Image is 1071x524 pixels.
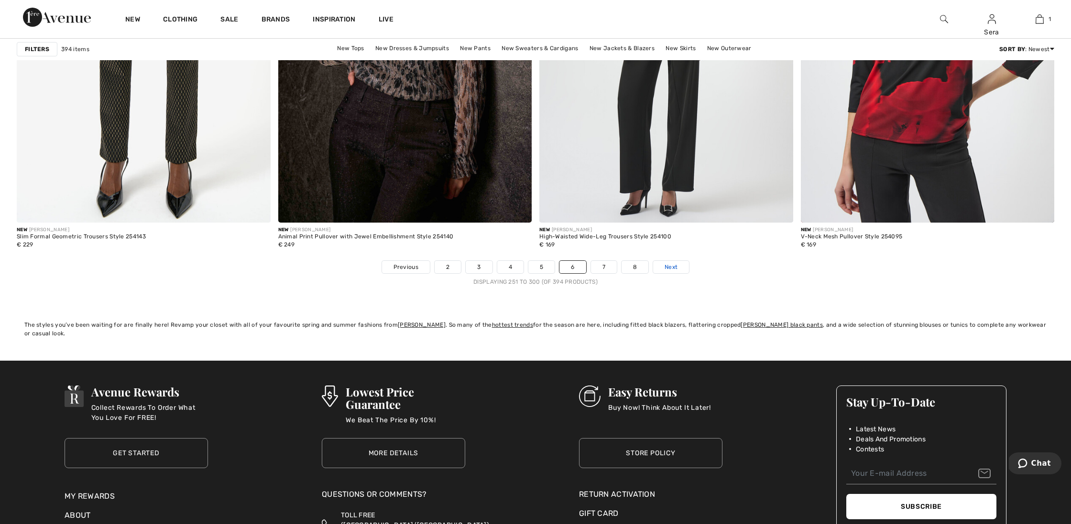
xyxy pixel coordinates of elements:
img: Easy Returns [579,385,601,407]
a: 7 [591,261,617,273]
div: High-Waisted Wide-Leg Trousers Style 254100 [539,234,671,240]
p: We Beat The Price By 10%! [346,415,465,434]
a: Clothing [163,15,197,25]
div: [PERSON_NAME] [539,226,671,234]
a: Sale [220,15,238,25]
a: My Rewards [65,492,115,501]
span: Deals And Promotions [856,434,926,444]
p: Collect Rewards To Order What You Love For FREE! [91,403,208,422]
input: Your E-mail Address [846,463,996,484]
span: Inspiration [313,15,355,25]
a: Live [379,14,393,24]
div: The styles you’ve been waiting for are finally here! Revamp your closet with all of your favourit... [24,321,1047,338]
span: New [278,227,289,233]
h3: Stay Up-To-Date [846,396,996,408]
a: Gift Card [579,508,722,519]
span: € 169 [801,241,817,248]
a: 2 [435,261,461,273]
a: [PERSON_NAME] [398,321,446,328]
iframe: Opens a widget where you can chat to one of our agents [1009,452,1061,476]
img: Avenue Rewards [65,385,84,407]
img: plus_v2.svg [252,204,261,213]
a: New Pants [455,42,495,54]
a: 6 [559,261,586,273]
div: Displaying 251 to 300 (of 394 products) [17,278,1054,286]
div: [PERSON_NAME] [17,226,146,234]
a: Brands [262,15,290,25]
strong: Filters [25,45,49,53]
span: € 169 [539,241,555,248]
a: New Outerwear [702,42,756,54]
div: [PERSON_NAME] [278,226,454,234]
p: Buy Now! Think About It Later! [608,403,711,422]
h3: Lowest Price Guarantee [346,385,465,410]
img: Lowest Price Guarantee [322,385,338,407]
span: Previous [393,263,418,271]
a: 8 [622,261,648,273]
img: 1ère Avenue [23,8,91,27]
a: New Dresses & Jumpsuits [371,42,454,54]
div: Animal Print Pullover with Jewel Embellishment Style 254140 [278,234,454,240]
span: 1 [1049,15,1051,23]
h3: Avenue Rewards [91,385,208,398]
a: 1 [1016,13,1063,25]
span: New [801,227,811,233]
span: Latest News [856,424,896,434]
a: New Jackets & Blazers [585,42,659,54]
span: Contests [856,444,884,454]
a: New Sweaters & Cardigans [497,42,583,54]
span: New [539,227,550,233]
a: [PERSON_NAME] black pants [741,321,823,328]
a: 4 [497,261,524,273]
a: Sign In [988,14,996,23]
div: : Newest [999,45,1054,53]
img: plus_v2.svg [1036,204,1044,213]
a: Previous [382,261,430,273]
span: Next [665,263,678,271]
a: Next [653,261,689,273]
button: Subscribe [846,494,996,519]
a: New Skirts [661,42,700,54]
span: € 249 [278,241,295,248]
a: More Details [322,438,465,468]
img: My Bag [1036,13,1044,25]
h3: Easy Returns [608,385,711,398]
div: Sera [968,27,1015,37]
img: My Info [988,13,996,25]
a: Store Policy [579,438,722,468]
span: New [17,227,27,233]
a: Return Activation [579,489,722,500]
img: plus_v2.svg [513,204,522,213]
div: Slim Formal Geometric Trousers Style 254143 [17,234,146,240]
div: [PERSON_NAME] [801,226,903,234]
a: New [125,15,140,25]
a: 3 [466,261,492,273]
strong: Sort By [999,46,1025,53]
nav: Page navigation [17,260,1054,286]
img: plus_v2.svg [775,204,783,213]
span: 394 items [61,45,89,53]
a: 5 [528,261,555,273]
span: € 229 [17,241,33,248]
div: V-Neck Mesh Pullover Style 254095 [801,234,903,240]
div: Questions or Comments? [322,489,465,505]
img: search the website [940,13,948,25]
a: New Tops [332,42,369,54]
a: hottest trends [492,321,533,328]
a: Get Started [65,438,208,468]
